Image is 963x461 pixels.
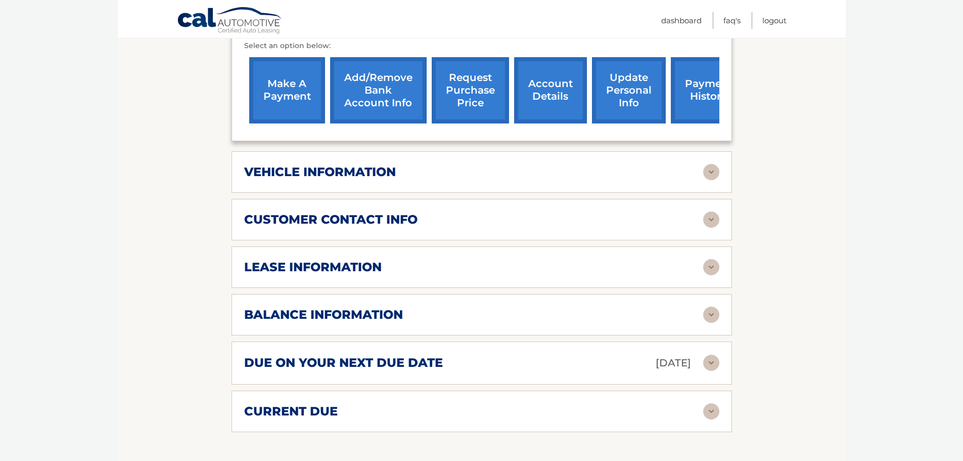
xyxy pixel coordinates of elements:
p: Select an option below: [244,40,719,52]
h2: customer contact info [244,212,418,227]
a: make a payment [249,57,325,123]
img: accordion-rest.svg [703,307,719,323]
a: Logout [762,12,787,29]
a: update personal info [592,57,666,123]
img: accordion-rest.svg [703,259,719,275]
a: account details [514,57,587,123]
h2: balance information [244,307,403,322]
img: accordion-rest.svg [703,164,719,180]
h2: vehicle information [244,164,396,180]
a: Dashboard [661,12,702,29]
a: Add/Remove bank account info [330,57,427,123]
h2: current due [244,404,338,419]
p: [DATE] [656,354,691,372]
a: request purchase price [432,57,509,123]
img: accordion-rest.svg [703,355,719,371]
h2: lease information [244,260,382,275]
h2: due on your next due date [244,355,443,370]
img: accordion-rest.svg [703,403,719,420]
a: payment history [671,57,747,123]
a: Cal Automotive [177,7,283,36]
img: accordion-rest.svg [703,212,719,228]
a: FAQ's [723,12,741,29]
